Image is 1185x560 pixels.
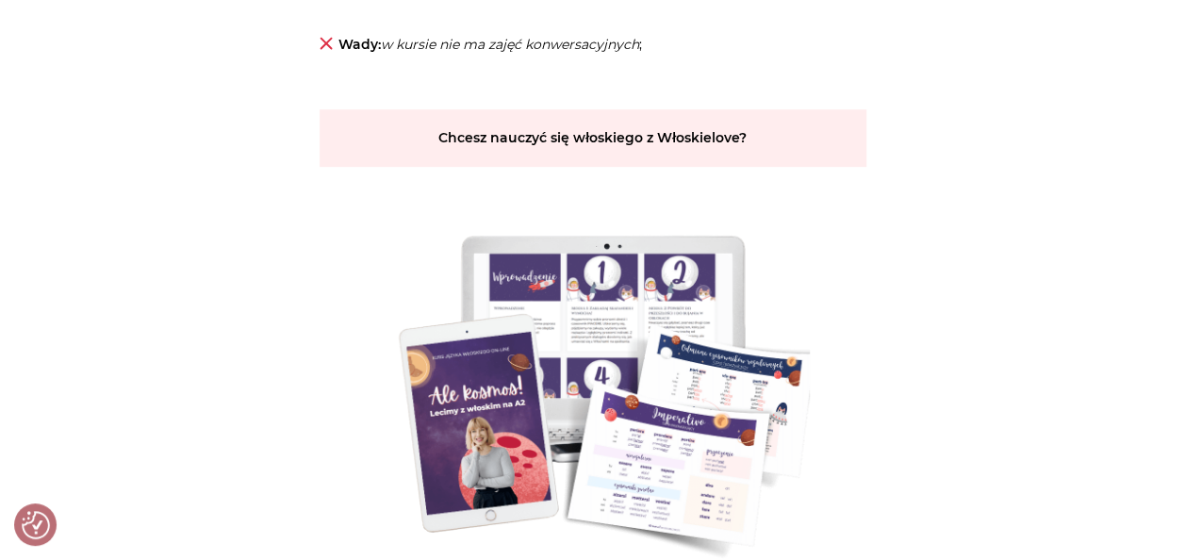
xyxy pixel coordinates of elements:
[438,129,747,146] strong: Chcesz nauczyć się włoskiego z Włoskielove?
[320,32,866,81] p: ;
[22,511,50,539] img: Revisit consent button
[22,511,50,539] button: Preferencje co do zgód
[380,36,638,53] em: w kursie nie ma zajęć konwersacyjnych
[337,36,380,53] strong: Wady:
[320,37,333,50] img: ❌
